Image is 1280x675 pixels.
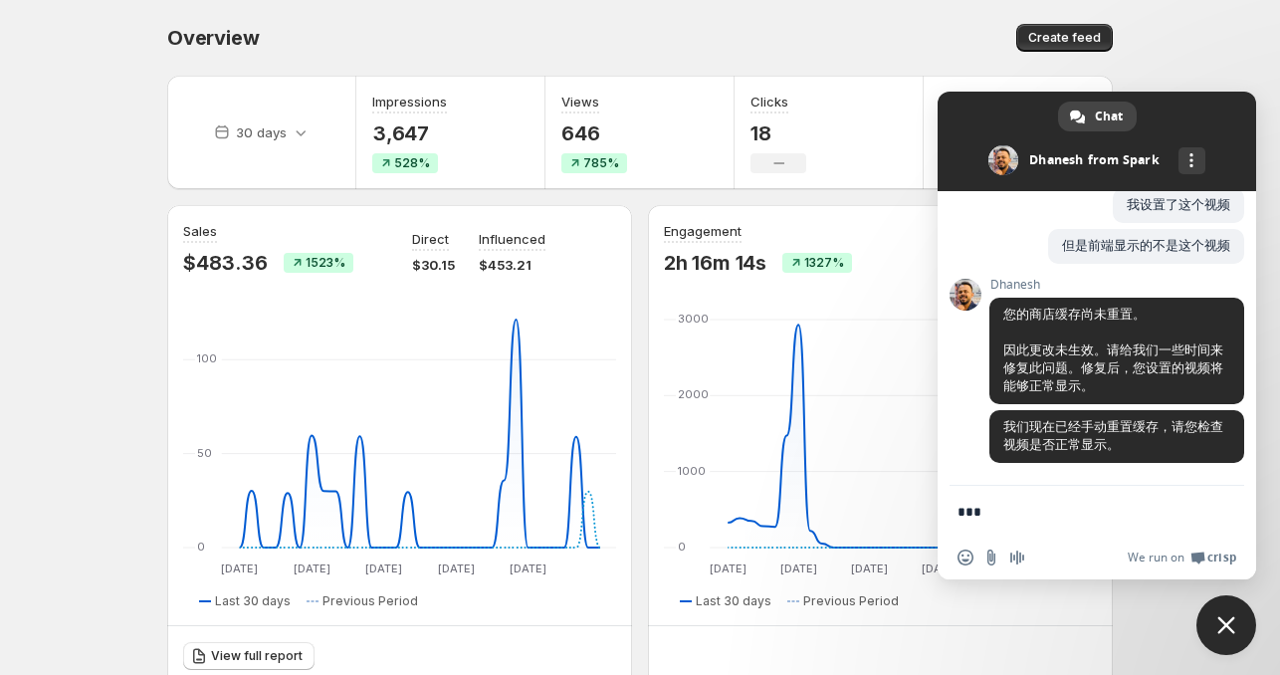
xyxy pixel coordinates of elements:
[561,92,599,112] h3: Views
[803,593,899,609] span: Previous Period
[215,593,291,609] span: Last 30 days
[1062,237,1230,254] span: 但是前端显示的不是这个视频
[1178,147,1205,174] div: More channels
[804,255,844,271] span: 1327%
[750,121,806,145] p: 18
[958,550,973,565] span: Insert an emoji
[1095,102,1123,131] span: Chat
[365,562,402,575] text: [DATE]
[851,562,888,575] text: [DATE]
[221,562,258,575] text: [DATE]
[167,26,259,50] span: Overview
[958,503,1192,521] textarea: Compose your message...
[183,221,217,241] h3: Sales
[183,642,315,670] a: View full report
[372,92,447,112] h3: Impressions
[197,351,217,365] text: 100
[1207,550,1236,565] span: Crisp
[1127,196,1230,213] span: 我设置了这个视频
[922,562,959,575] text: [DATE]
[510,562,546,575] text: [DATE]
[372,121,447,145] p: 3,647
[664,221,742,241] h3: Engagement
[1058,102,1137,131] div: Chat
[583,155,619,171] span: 785%
[479,255,545,275] p: $453.21
[750,92,788,112] h3: Clicks
[306,255,345,271] span: 1523%
[438,562,475,575] text: [DATE]
[664,251,766,275] p: 2h 16m 14s
[1028,30,1101,46] span: Create feed
[678,312,709,326] text: 3000
[1196,595,1256,655] div: Close chat
[710,562,747,575] text: [DATE]
[678,464,706,478] text: 1000
[394,155,430,171] span: 528%
[678,387,709,401] text: 2000
[1128,550,1184,565] span: We run on
[197,446,212,460] text: 50
[1016,24,1113,52] button: Create feed
[1128,550,1236,565] a: We run onCrisp
[412,229,449,249] p: Direct
[678,540,686,554] text: 0
[1003,418,1223,453] span: 我们现在已经手动重置缓存，请您检查视频是否正常显示。
[211,648,303,664] span: View full report
[561,121,627,145] p: 646
[989,278,1244,292] span: Dhanesh
[1003,306,1223,394] span: 您的商店缓存尚未重置。 因此更改未生效。请给我们一些时间来修复此问题。修复后，您设置的视频将能够正常显示。
[412,255,455,275] p: $30.15
[780,562,817,575] text: [DATE]
[696,593,771,609] span: Last 30 days
[479,229,545,249] p: Influenced
[983,550,999,565] span: Send a file
[236,122,287,142] p: 30 days
[294,562,330,575] text: [DATE]
[322,593,418,609] span: Previous Period
[1009,550,1025,565] span: Audio message
[183,251,268,275] p: $483.36
[197,540,205,554] text: 0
